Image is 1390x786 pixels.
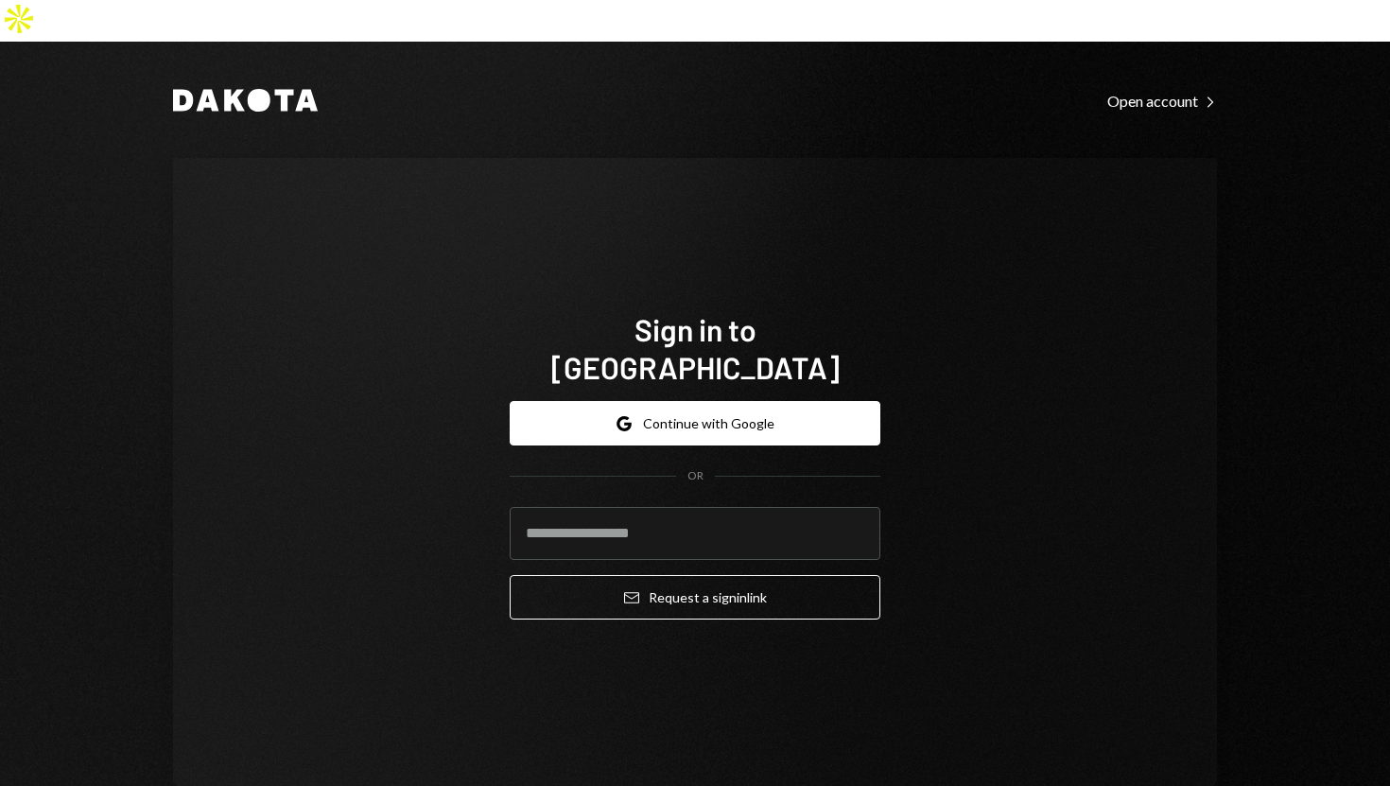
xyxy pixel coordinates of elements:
[1107,92,1217,111] div: Open account
[510,401,880,445] button: Continue with Google
[1107,90,1217,111] a: Open account
[510,310,880,386] h1: Sign in to [GEOGRAPHIC_DATA]
[687,468,704,484] div: OR
[510,575,880,620] button: Request a signinlink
